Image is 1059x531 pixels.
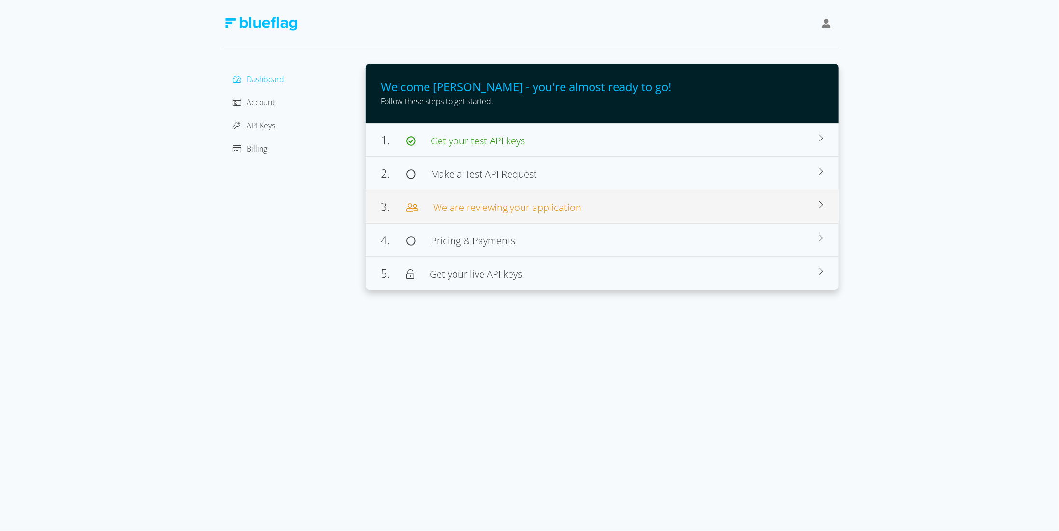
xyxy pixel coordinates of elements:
[434,201,582,214] span: We are reviewing your application
[381,79,672,95] span: Welcome [PERSON_NAME] - you're almost ready to go!
[233,143,268,154] a: Billing
[431,134,525,147] span: Get your test API keys
[233,120,275,131] a: API Keys
[381,265,406,281] span: 5.
[247,74,285,84] span: Dashboard
[381,198,406,214] span: 3.
[233,74,285,84] a: Dashboard
[431,168,537,181] span: Make a Test API Request
[233,97,275,108] a: Account
[430,267,522,280] span: Get your live API keys
[247,143,268,154] span: Billing
[431,234,516,247] span: Pricing & Payments
[247,120,275,131] span: API Keys
[247,97,275,108] span: Account
[381,232,406,248] span: 4.
[381,96,494,107] span: Follow these steps to get started.
[381,132,406,148] span: 1.
[225,17,297,31] img: Blue Flag Logo
[381,165,406,181] span: 2.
